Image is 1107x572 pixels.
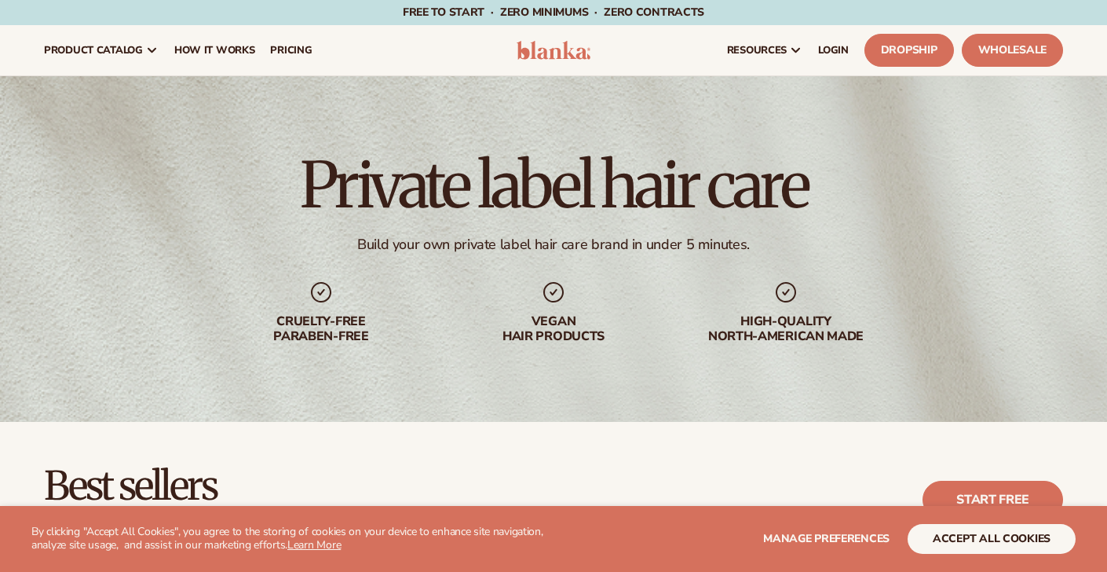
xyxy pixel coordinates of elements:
[908,524,1076,554] button: accept all cookies
[763,531,890,546] span: Manage preferences
[962,34,1063,67] a: Wholesale
[810,25,857,75] a: LOGIN
[727,44,787,57] span: resources
[221,314,422,344] div: cruelty-free paraben-free
[44,466,563,508] h2: Best sellers
[763,524,890,554] button: Manage preferences
[818,44,849,57] span: LOGIN
[44,44,143,57] span: product catalog
[864,34,954,67] a: Dropship
[300,154,807,217] h1: Private label hair care
[262,25,320,75] a: pricing
[166,25,263,75] a: How It Works
[31,526,568,552] p: By clicking "Accept All Cookies", you agree to the storing of cookies on your device to enhance s...
[174,44,255,57] span: How It Works
[270,44,312,57] span: pricing
[287,537,341,552] a: Learn More
[357,236,750,254] div: Build your own private label hair care brand in under 5 minutes.
[922,481,1063,519] a: Start free
[36,25,166,75] a: product catalog
[685,314,886,344] div: High-quality North-american made
[453,314,654,344] div: Vegan hair products
[403,5,704,20] span: Free to start · ZERO minimums · ZERO contracts
[517,41,590,60] img: logo
[719,25,810,75] a: resources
